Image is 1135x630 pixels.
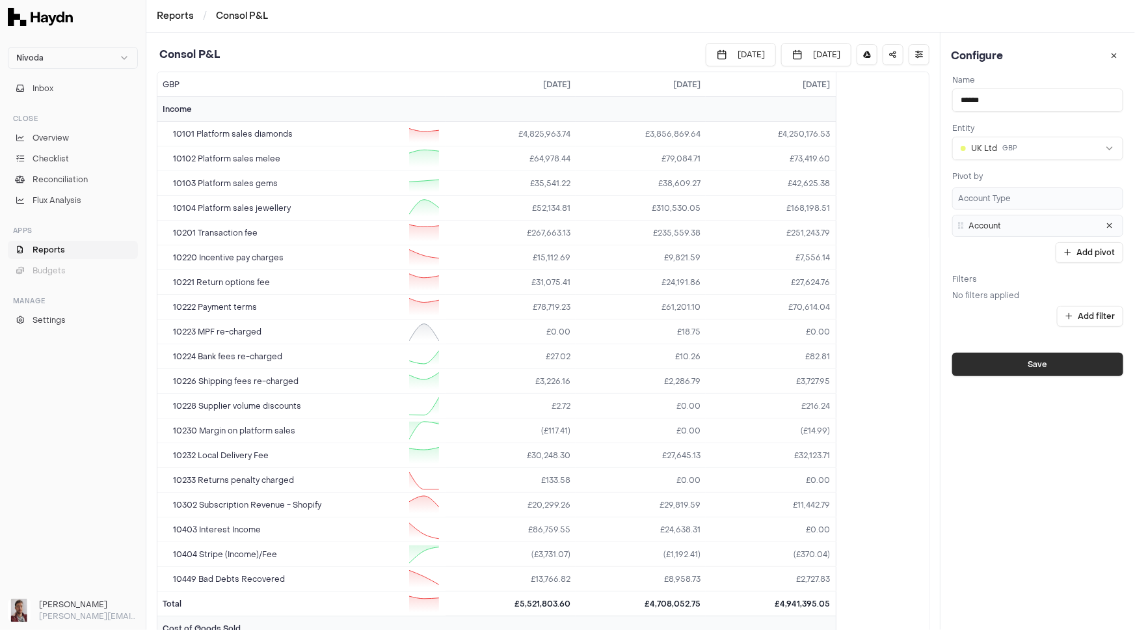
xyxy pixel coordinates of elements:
td: £4,825,963.74 [446,122,576,146]
span: 10201 Transaction fee [173,227,258,239]
td: £11,442.79 [706,493,836,517]
span: Budgets [33,265,66,277]
span: Account Type [958,193,1011,204]
td: £20,299.26 [446,493,576,517]
button: [DATE] [706,43,776,66]
td: £15,112.69 [446,245,576,270]
td: £4,708,052.75 [576,592,706,616]
td: (£117.41) [446,418,576,443]
td: (£1,192.41) [576,542,706,567]
span: 10220 Incentive pay charges [173,252,284,264]
td: £42,625.38 [706,171,836,196]
a: Reports [157,10,194,23]
nav: breadcrumb [146,10,278,23]
td: (£370.04) [706,542,836,567]
td: £3,727.95 [706,369,836,394]
span: 10101 Platform sales diamonds [173,128,293,140]
td: £29,819.59 [576,493,706,517]
p: No filters applied [952,290,1123,301]
td: £27,624.76 [706,270,836,295]
td: £0.00 [576,468,706,493]
th: [DATE] [706,72,836,97]
td: £61,201.10 [576,295,706,320]
td: £70,614.04 [706,295,836,320]
span: Flux Analysis [33,195,81,206]
img: JP Smit [8,599,31,622]
td: £4,250,176.53 [706,122,836,146]
td: £64,978.44 [446,146,576,171]
td: £0.00 [706,517,836,542]
span: 10233 Returns penalty charged [173,474,294,486]
p: [PERSON_NAME][EMAIL_ADDRESS][DOMAIN_NAME] [39,610,138,622]
button: Save [952,353,1123,376]
td: (£14.99) [706,418,836,443]
span: 10404 Stripe (Income)/Fee [173,549,277,560]
a: Overview [8,129,138,147]
span: 10449 Bad Debts Recovered [173,573,285,585]
a: Settings [8,311,138,329]
span: 10302 Subscription Revenue - Shopify [173,499,321,511]
td: £235,559.38 [576,221,706,245]
td: £168,198.51 [706,196,836,221]
span: Overview [33,132,69,144]
button: Nivoda [8,47,138,69]
a: Checklist [8,150,138,168]
span: 10221 Return options fee [173,277,270,288]
span: Inbox [33,83,53,94]
a: Reconciliation [8,171,138,189]
td: £13,766.82 [446,567,576,592]
td: £10.26 [576,344,706,369]
td: £5,521,803.60 [446,592,576,616]
span: 10228 Supplier volume discounts [173,400,301,412]
td: £0.00 [706,320,836,344]
label: Filters [952,274,977,284]
td: £52,134.81 [446,196,576,221]
div: Manage [8,290,138,311]
span: GBP [163,79,180,90]
td: £2,727.83 [706,567,836,592]
td: £8,958.73 [576,567,706,592]
td: £82.81 [706,344,836,369]
span: Settings [33,314,66,326]
td: £267,663.13 [446,221,576,245]
h3: [PERSON_NAME] [39,599,138,610]
span: 10232 Local Delivery Fee [173,450,269,461]
div: Apps [8,220,138,241]
td: £73,419.60 [706,146,836,171]
span: 10103 Platform sales gems [173,178,278,189]
span: Checklist [33,153,69,165]
td: £32,123.71 [706,443,836,468]
span: 10224 Bank fees re-charged [173,351,282,363]
button: Add filter [1057,306,1123,327]
span: 10102 Platform sales melee [173,153,280,165]
td: £18.75 [576,320,706,344]
label: Entity [952,123,974,133]
th: [DATE] [446,72,576,97]
span: 10223 MPF re-charged [173,326,261,338]
td: £310,530.05 [576,196,706,221]
td: £2.72 [446,394,576,418]
td: £0.00 [576,394,706,418]
li: Consol P&L [216,10,268,23]
td: £4,941,395.05 [706,592,836,616]
span: 10403 Interest Income [173,524,261,536]
td: £251,243.79 [706,221,836,245]
span: 10104 Platform sales jewellery [173,202,291,214]
button: Inbox [8,79,138,98]
td: £31,075.41 [446,270,576,295]
div: Close [8,108,138,129]
span: 10222 Payment terms [173,301,257,313]
td: £27,645.13 [576,443,706,468]
a: Reports [8,241,138,259]
button: [DATE] [781,43,851,66]
td: £9,821.59 [576,245,706,270]
div: Income [163,103,192,115]
span: 10230 Margin on platform sales [173,425,295,437]
td: £2,286.79 [576,369,706,394]
img: Haydn Logo [8,8,73,26]
td: £79,084.71 [576,146,706,171]
td: £0.00 [446,320,576,344]
h3: Configure [951,48,1003,64]
td: £0.00 [706,468,836,493]
h3: Consol P&L [157,47,220,62]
